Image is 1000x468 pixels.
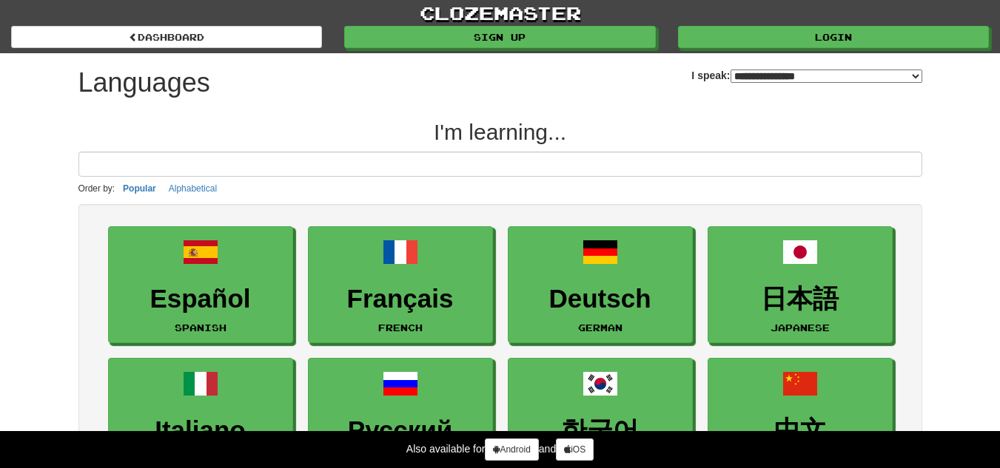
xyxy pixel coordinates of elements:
a: Android [485,438,538,461]
small: German [578,322,623,333]
h2: I'm learning... [78,120,922,144]
h3: Deutsch [516,285,685,313]
select: I speak: [731,69,922,83]
a: Sign up [344,26,655,48]
h3: 中文 [716,416,885,445]
h3: Español [116,285,285,313]
a: DeutschGerman [508,226,693,344]
button: Popular [118,180,161,197]
label: I speak: [691,68,922,83]
a: 日本語Japanese [708,226,893,344]
h3: Italiano [116,416,285,445]
small: Japanese [771,322,830,333]
h3: 한국어 [516,416,685,445]
h3: Français [316,285,485,313]
a: dashboard [11,26,322,48]
h3: 日本語 [716,285,885,313]
a: FrançaisFrench [308,226,493,344]
a: Login [678,26,989,48]
button: Alphabetical [164,180,221,197]
h1: Languages [78,68,210,98]
a: iOS [556,438,594,461]
h3: Русский [316,416,485,445]
small: French [378,322,423,333]
small: Spanish [175,322,226,333]
a: EspañolSpanish [108,226,293,344]
small: Order by: [78,183,115,194]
